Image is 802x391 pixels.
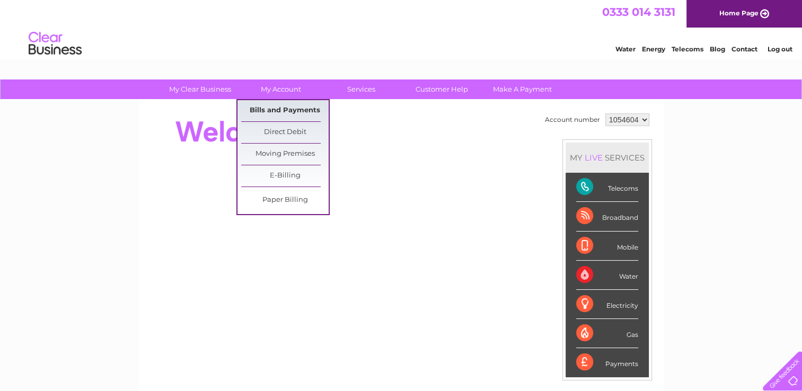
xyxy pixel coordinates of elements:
a: My Clear Business [156,79,244,99]
a: Customer Help [398,79,486,99]
div: Water [576,261,638,290]
a: Telecoms [672,45,703,53]
a: Make A Payment [479,79,566,99]
a: 0333 014 3131 [602,5,675,19]
div: Payments [576,348,638,377]
a: My Account [237,79,324,99]
a: E-Billing [241,165,329,186]
img: logo.png [28,28,82,60]
div: Electricity [576,290,638,319]
div: Clear Business is a trading name of Verastar Limited (registered in [GEOGRAPHIC_DATA] No. 3667643... [151,6,652,51]
td: Account number [542,111,603,129]
a: Log out [767,45,792,53]
div: LIVE [583,153,605,163]
div: MY SERVICES [566,143,649,173]
a: Paper Billing [241,190,329,211]
div: Mobile [576,232,638,261]
a: Energy [642,45,665,53]
a: Blog [710,45,725,53]
div: Telecoms [576,173,638,202]
div: Gas [576,319,638,348]
div: Broadband [576,202,638,231]
a: Bills and Payments [241,100,329,121]
a: Direct Debit [241,122,329,143]
a: Services [318,79,405,99]
a: Contact [732,45,757,53]
a: Water [615,45,636,53]
a: Moving Premises [241,144,329,165]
